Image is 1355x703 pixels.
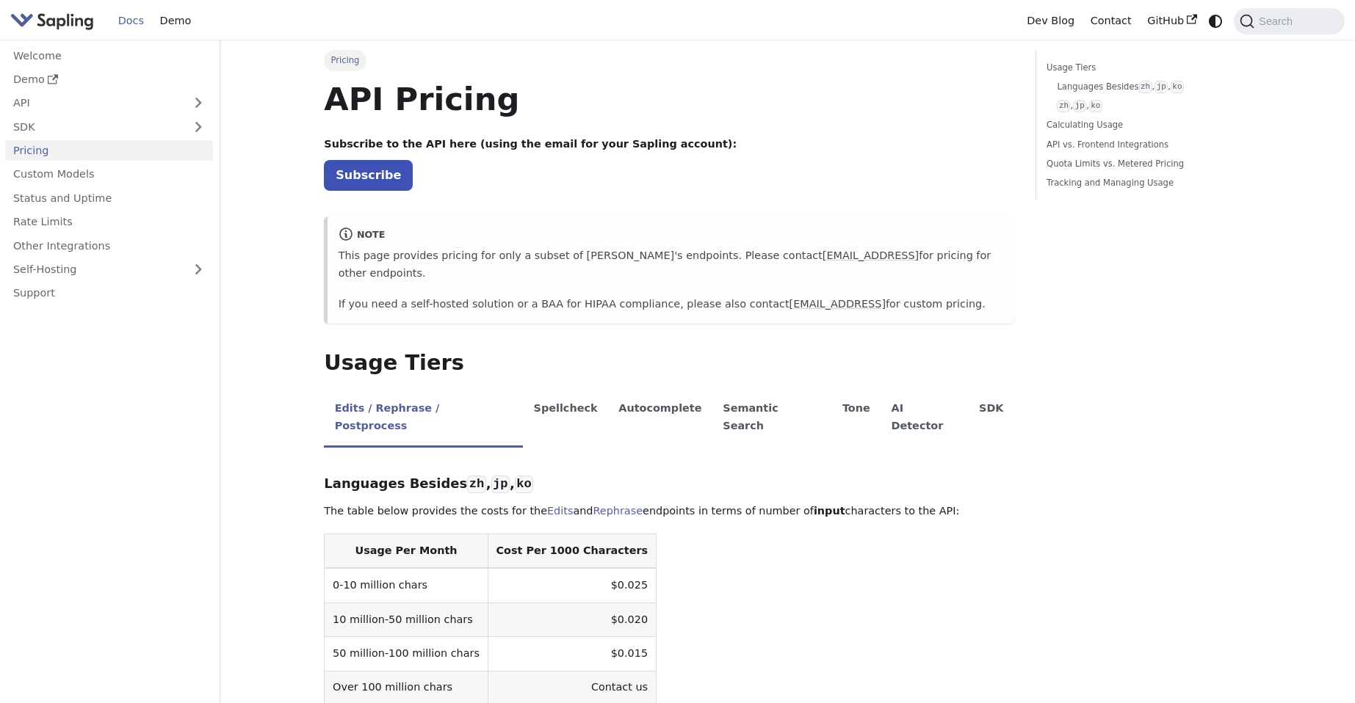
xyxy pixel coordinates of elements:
td: $0.025 [488,568,656,602]
td: $0.015 [488,637,656,671]
a: Tracking and Managing Usage [1047,176,1246,190]
a: Quota Limits vs. Metered Pricing [1047,157,1246,171]
code: ko [1089,100,1102,112]
a: [EMAIL_ADDRESS] [789,298,886,310]
a: Demo [152,10,199,32]
h3: Languages Besides , , [324,476,1014,492]
li: Autocomplete [608,390,712,448]
h2: Usage Tiers [324,350,1014,376]
a: [EMAIL_ADDRESS] [823,249,919,261]
a: Demo [5,69,213,90]
a: SDK [5,116,184,137]
code: ko [515,476,533,493]
a: Self-Hosting [5,259,213,280]
a: zh,jp,ko [1057,99,1240,113]
code: ko [1171,81,1184,93]
a: API [5,92,184,114]
a: Calculating Usage [1047,118,1246,132]
li: AI Detector [881,390,969,448]
a: Pricing [5,140,213,161]
li: Tone [832,390,881,448]
a: Docs [110,10,152,32]
code: zh [1139,81,1152,93]
div: note [339,227,1004,244]
a: Status and Uptime [5,187,213,208]
strong: Subscribe to the API here (using the email for your Sapling account): [324,138,737,150]
code: zh [467,476,485,493]
a: Sapling.aiSapling.ai [10,10,99,32]
button: Expand sidebar category 'API' [184,92,213,114]
code: jp [1073,100,1086,112]
img: Sapling.ai [10,10,94,32]
th: Usage Per Month [325,534,488,569]
button: Search (Command+K) [1234,8,1344,34]
nav: Breadcrumbs [324,50,1014,70]
a: Rephrase [593,505,643,517]
td: $0.020 [488,602,656,636]
li: Edits / Rephrase / Postprocess [324,390,523,448]
strong: input [814,505,845,517]
a: GitHub [1139,10,1204,32]
td: 0-10 million chars [325,568,488,602]
code: zh [1057,100,1070,112]
h1: API Pricing [324,79,1014,119]
a: Custom Models [5,164,213,185]
p: If you need a self-hosted solution or a BAA for HIPAA compliance, please also contact for custom ... [339,296,1004,313]
a: Dev Blog [1019,10,1082,32]
td: 10 million-50 million chars [325,602,488,636]
a: Other Integrations [5,235,213,256]
li: Spellcheck [523,390,608,448]
span: Pricing [324,50,366,70]
button: Expand sidebar category 'SDK' [184,116,213,137]
code: jp [491,476,510,493]
a: Contact [1083,10,1140,32]
span: Search [1254,15,1301,27]
a: Subscribe [324,160,413,190]
li: SDK [969,390,1014,448]
li: Semantic Search [712,390,832,448]
p: The table below provides the costs for the and endpoints in terms of number of characters to the ... [324,503,1014,520]
a: Languages Besideszh,jp,ko [1057,80,1240,94]
a: Usage Tiers [1047,61,1246,75]
button: Switch between dark and light mode (currently system mode) [1205,10,1226,32]
a: Support [5,283,213,304]
a: Edits [547,505,573,517]
code: jp [1155,81,1168,93]
td: 50 million-100 million chars [325,637,488,671]
a: API vs. Frontend Integrations [1047,138,1246,152]
a: Rate Limits [5,211,213,233]
th: Cost Per 1000 Characters [488,534,656,569]
a: Welcome [5,45,213,66]
p: This page provides pricing for only a subset of [PERSON_NAME]'s endpoints. Please contact for pri... [339,247,1004,283]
